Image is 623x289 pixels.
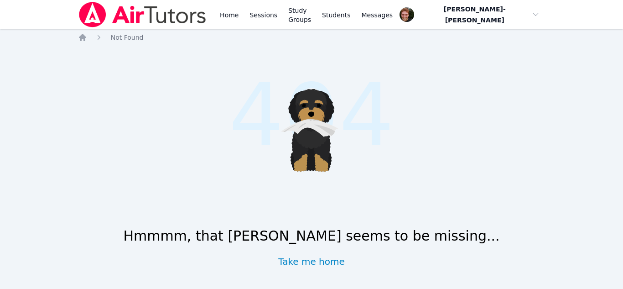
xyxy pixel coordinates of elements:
[278,255,345,268] a: Take me home
[123,228,499,244] h1: Hmmmm, that [PERSON_NAME] seems to be missing...
[229,51,394,181] span: 404
[78,33,545,42] nav: Breadcrumb
[111,33,144,42] a: Not Found
[78,2,207,27] img: Air Tutors
[111,34,144,41] span: Not Found
[362,11,393,20] span: Messages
